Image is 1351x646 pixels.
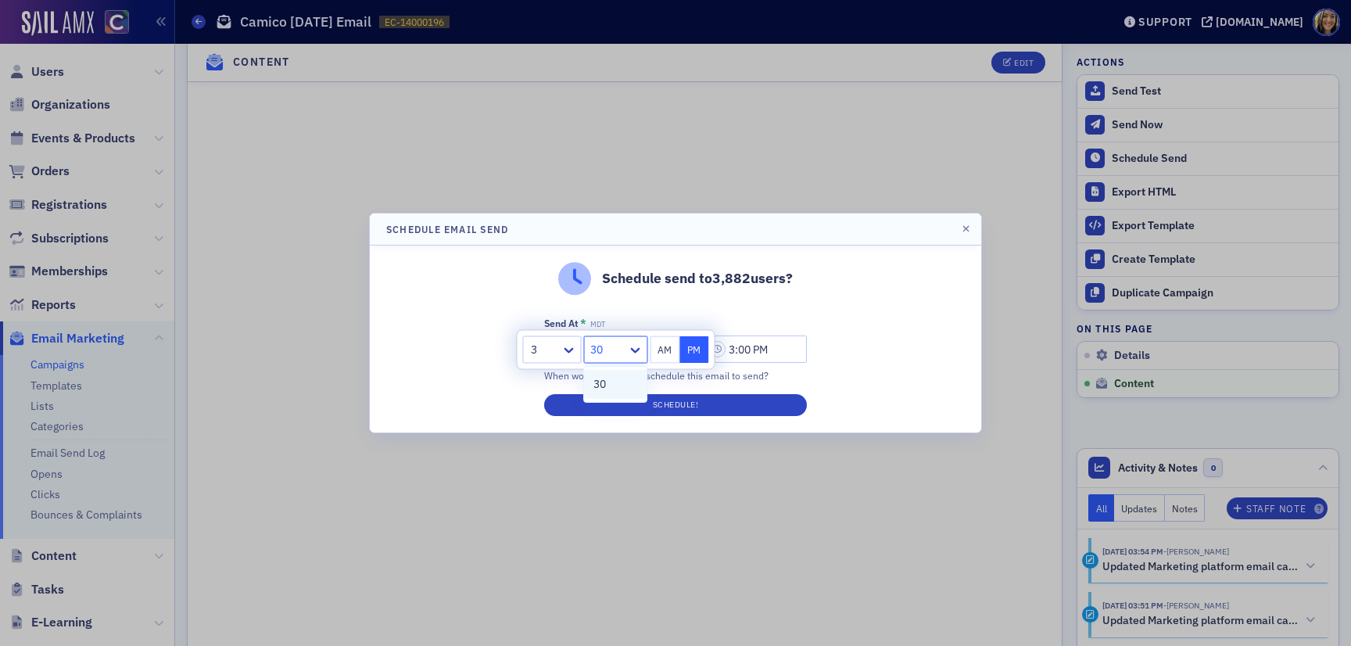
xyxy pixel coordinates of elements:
h4: Schedule Email Send [386,222,508,236]
button: Schedule! [544,394,807,416]
button: AM [650,336,680,364]
p: Schedule send to 3,882 users? [602,268,793,289]
abbr: This field is required [580,317,586,331]
input: 00:00 AM [706,336,807,363]
span: MDT [590,320,605,329]
span: 30 [593,376,606,393]
div: When would you like to schedule this email to send? [544,368,807,382]
button: PM [679,336,709,364]
div: Send At [544,318,579,329]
